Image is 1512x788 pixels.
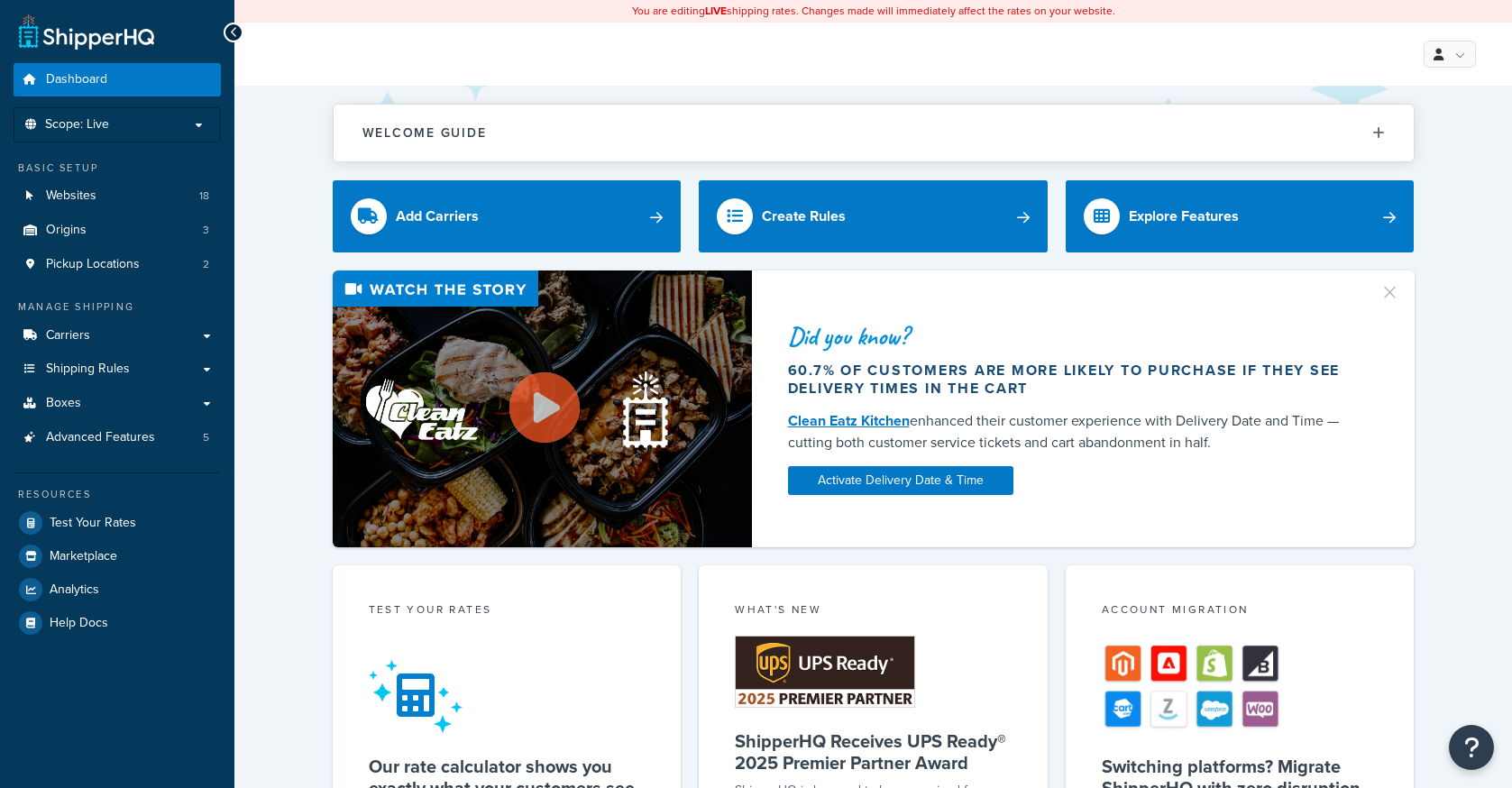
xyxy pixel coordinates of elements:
span: Pickup Locations [46,257,140,272]
button: Open Resource Center [1449,725,1494,770]
a: Help Docs [14,607,221,639]
span: Carriers [46,328,90,344]
div: enhanced their customer experience with Delivery Date and Time — cutting both customer service ti... [788,410,1358,454]
a: Activate Delivery Date & Time [788,466,1013,495]
span: Help Docs [50,616,108,631]
div: Create Rules [762,204,846,229]
a: Add Carriers [333,180,682,252]
a: Test Your Rates [14,507,221,539]
a: Create Rules [699,180,1048,252]
span: Boxes [46,396,81,411]
div: Resources [14,487,221,502]
h2: Welcome Guide [362,126,487,140]
div: Account Migration [1102,601,1379,622]
a: Carriers [14,319,221,353]
a: Marketplace [14,540,221,573]
span: Scope: Live [45,117,109,133]
li: Advanced Features [14,421,221,454]
li: Websites [14,179,221,213]
span: Shipping Rules [46,362,130,377]
a: Shipping Rules [14,353,221,386]
span: 2 [203,257,209,272]
div: What's New [735,601,1012,622]
span: Advanced Features [46,430,155,445]
span: Marketplace [50,549,117,564]
div: Test your rates [369,601,646,622]
li: Origins [14,214,221,247]
div: 60.7% of customers are more likely to purchase if they see delivery times in the cart [788,362,1358,398]
span: 18 [199,188,209,204]
a: Clean Eatz Kitchen [788,410,910,431]
span: 3 [203,223,209,238]
span: Origins [46,223,87,238]
a: Pickup Locations2 [14,248,221,281]
img: Video thumbnail [333,270,752,547]
b: LIVE [705,3,727,19]
span: Dashboard [46,72,107,87]
li: Pickup Locations [14,248,221,281]
button: Welcome Guide [334,105,1414,161]
div: Manage Shipping [14,299,221,315]
span: Test Your Rates [50,516,136,531]
span: Analytics [50,582,99,598]
a: Websites18 [14,179,221,213]
div: Basic Setup [14,160,221,176]
a: Boxes [14,387,221,420]
a: Dashboard [14,63,221,96]
div: Add Carriers [396,204,479,229]
a: Advanced Features5 [14,421,221,454]
span: 5 [203,430,209,445]
div: Did you know? [788,324,1358,349]
a: Origins3 [14,214,221,247]
span: Websites [46,188,96,204]
h5: ShipperHQ Receives UPS Ready® 2025 Premier Partner Award [735,730,1012,774]
div: Explore Features [1129,204,1239,229]
a: Explore Features [1066,180,1415,252]
a: Analytics [14,573,221,606]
